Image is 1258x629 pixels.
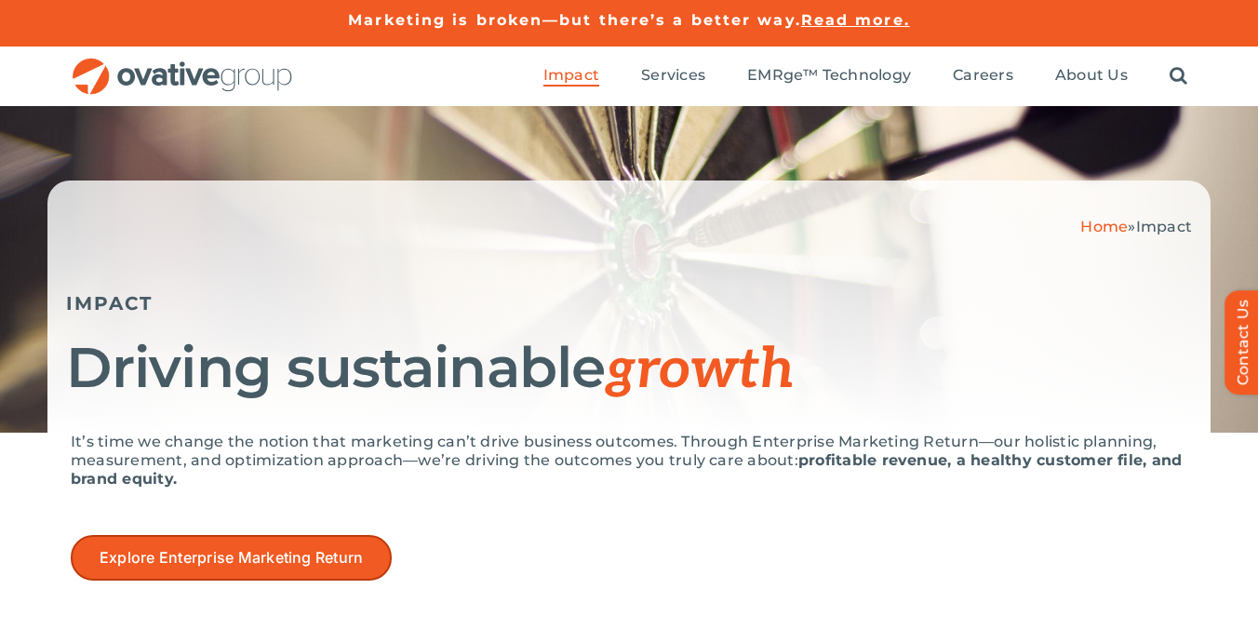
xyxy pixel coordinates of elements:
strong: profitable revenue, a healthy customer file, and brand equity. [71,451,1182,488]
a: Explore Enterprise Marketing Return [71,535,392,581]
span: Services [641,66,705,85]
nav: Menu [543,47,1187,106]
a: About Us [1055,66,1128,87]
a: Services [641,66,705,87]
a: Marketing is broken—but there’s a better way. [348,11,801,29]
span: Explore Enterprise Marketing Return [100,549,363,567]
a: Impact [543,66,599,87]
span: growth [605,337,795,404]
span: EMRge™ Technology [747,66,911,85]
h5: IMPACT [66,292,1192,314]
span: Impact [543,66,599,85]
a: EMRge™ Technology [747,66,911,87]
h1: Driving sustainable [66,338,1192,400]
p: It’s time we change the notion that marketing can’t drive business outcomes. Through Enterprise M... [71,433,1187,488]
a: Read more. [801,11,910,29]
span: Impact [1136,218,1192,235]
a: Careers [953,66,1013,87]
a: Home [1080,218,1128,235]
span: » [1080,218,1192,235]
a: OG_Full_horizontal_RGB [71,56,294,74]
span: About Us [1055,66,1128,85]
span: Careers [953,66,1013,85]
a: Search [1170,66,1187,87]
